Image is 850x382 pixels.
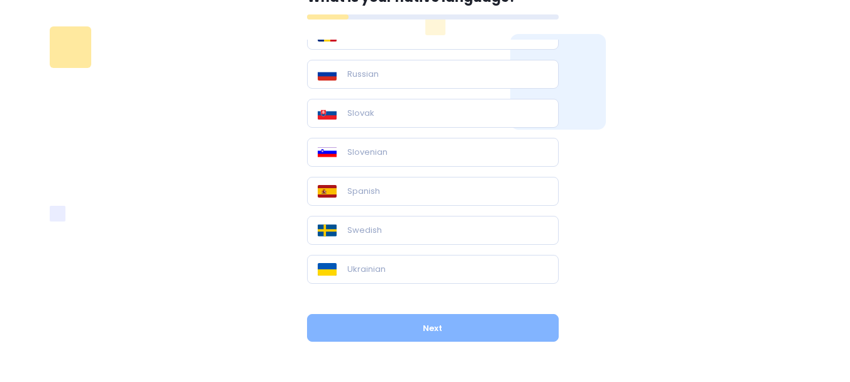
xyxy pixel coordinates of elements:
[347,185,380,198] p: Spanish
[318,107,337,120] img: Flag_of_Slovakia.svg
[347,224,382,237] p: Swedish
[347,146,388,159] p: Slovenian
[318,68,337,81] img: Flag_of_Russia.svg
[307,314,559,342] button: Next
[318,185,337,198] img: Flag_of_Spain.svg
[318,263,337,276] img: Flag_of_Ukraine.svg
[347,107,374,120] p: Slovak
[347,263,386,276] p: Ukrainian
[318,146,337,159] img: Flag_of_Slovenia.svg
[318,224,337,237] img: Flag_of_Sweden.svg
[347,68,379,81] p: Russian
